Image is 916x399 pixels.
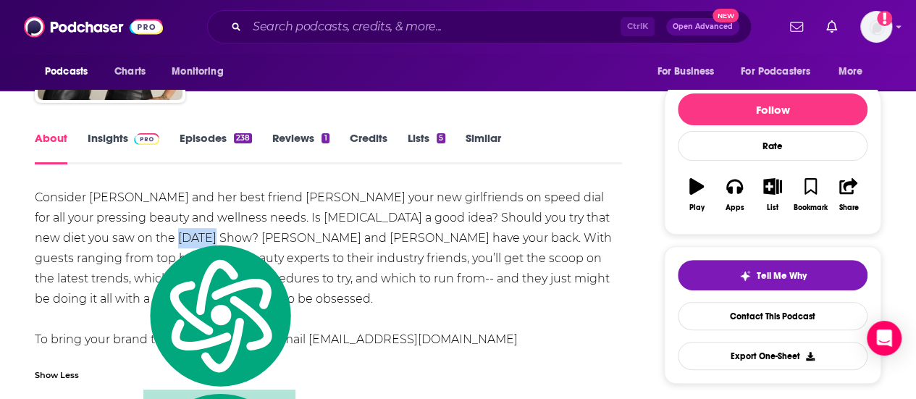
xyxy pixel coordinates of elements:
[180,131,252,164] a: Episodes238
[207,10,752,43] div: Search podcasts, credits, & more...
[621,17,655,36] span: Ctrl K
[35,58,106,85] button: open menu
[105,58,154,85] a: Charts
[784,14,809,39] a: Show notifications dropdown
[272,131,329,164] a: Reviews1
[114,62,146,82] span: Charts
[839,62,863,82] span: More
[741,62,810,82] span: For Podcasters
[143,241,295,390] img: logo.svg
[867,321,902,356] div: Open Intercom Messenger
[739,270,751,282] img: tell me why sparkle
[35,188,622,350] div: Consider [PERSON_NAME] and her best friend [PERSON_NAME] your new girlfriends on speed dial for a...
[794,203,828,212] div: Bookmark
[134,133,159,145] img: Podchaser Pro
[860,11,892,43] span: Logged in as Ashley_Beenen
[234,133,252,143] div: 238
[731,58,831,85] button: open menu
[713,9,739,22] span: New
[830,169,867,221] button: Share
[754,169,791,221] button: List
[860,11,892,43] button: Show profile menu
[689,203,705,212] div: Play
[860,11,892,43] img: User Profile
[839,203,858,212] div: Share
[678,260,867,290] button: tell me why sparkleTell Me Why
[350,131,387,164] a: Credits
[45,62,88,82] span: Podcasts
[726,203,744,212] div: Apps
[678,302,867,330] a: Contact This Podcast
[24,13,163,41] img: Podchaser - Follow, Share and Rate Podcasts
[437,133,445,143] div: 5
[161,58,242,85] button: open menu
[35,131,67,164] a: About
[828,58,881,85] button: open menu
[408,131,445,164] a: Lists5
[88,131,159,164] a: InsightsPodchaser Pro
[647,58,732,85] button: open menu
[247,15,621,38] input: Search podcasts, credits, & more...
[666,18,739,35] button: Open AdvancedNew
[877,11,892,26] svg: Add a profile image
[678,342,867,370] button: Export One-Sheet
[657,62,714,82] span: For Business
[791,169,829,221] button: Bookmark
[678,169,715,221] button: Play
[322,133,329,143] div: 1
[715,169,753,221] button: Apps
[172,62,223,82] span: Monitoring
[757,270,807,282] span: Tell Me Why
[820,14,843,39] a: Show notifications dropdown
[767,203,778,212] div: List
[678,131,867,161] div: Rate
[466,131,501,164] a: Similar
[678,93,867,125] button: Follow
[673,23,733,30] span: Open Advanced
